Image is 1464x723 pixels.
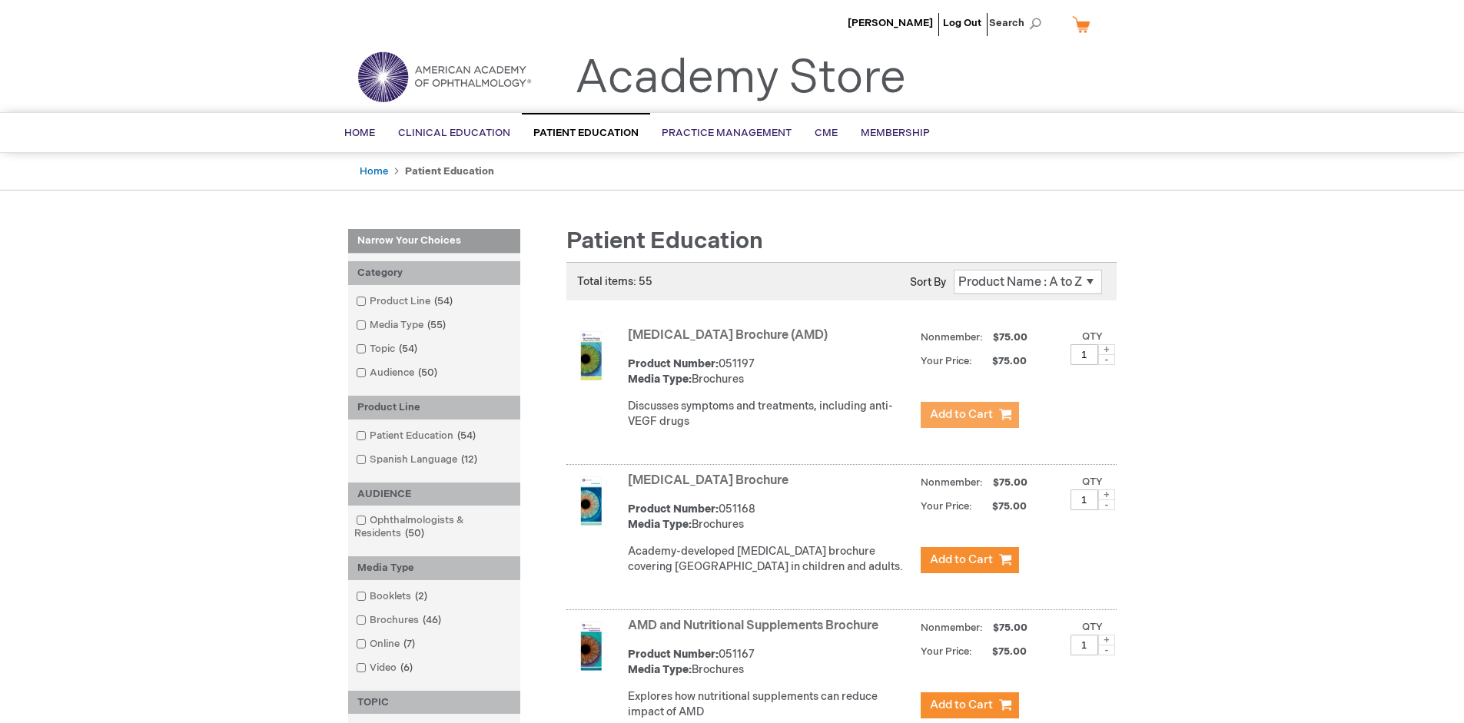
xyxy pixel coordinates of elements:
label: Qty [1082,621,1103,633]
label: Sort By [910,276,946,289]
strong: Media Type: [628,518,692,531]
span: Patient Education [533,127,639,139]
strong: Nonmember: [921,619,983,638]
span: 6 [397,662,417,674]
strong: Nonmember: [921,473,983,493]
a: Online7 [352,637,421,652]
p: Explores how nutritional supplements can reduce impact of AMD [628,689,913,720]
span: 50 [414,366,441,379]
span: $75.00 [974,355,1029,367]
span: 46 [419,614,445,626]
strong: Nonmember: [921,328,983,347]
a: Brochures46 [352,613,447,628]
span: Patient Education [566,227,763,255]
input: Qty [1071,489,1098,510]
span: Clinical Education [398,127,510,139]
strong: Product Number: [628,648,719,661]
div: Category [348,261,520,285]
a: [MEDICAL_DATA] Brochure (AMD) [628,328,828,343]
a: [PERSON_NAME] [848,17,933,29]
div: 051167 Brochures [628,647,913,678]
a: Video6 [352,661,419,675]
a: [MEDICAL_DATA] Brochure [628,473,788,488]
button: Add to Cart [921,692,1019,718]
span: Practice Management [662,127,792,139]
div: AUDIENCE [348,483,520,506]
strong: Patient Education [405,165,494,177]
span: $75.00 [974,500,1029,512]
span: $75.00 [991,331,1030,343]
span: Membership [861,127,930,139]
a: Home [360,165,388,177]
a: Audience50 [352,366,443,380]
strong: Narrow Your Choices [348,229,520,254]
button: Add to Cart [921,547,1019,573]
span: Add to Cart [930,552,993,567]
span: $75.00 [991,622,1030,634]
div: Product Line [348,396,520,420]
input: Qty [1071,635,1098,655]
strong: Your Price: [921,645,972,658]
span: 12 [457,453,481,466]
a: Patient Education54 [352,429,482,443]
button: Add to Cart [921,402,1019,428]
img: Amblyopia Brochure [566,476,616,526]
strong: Product Number: [628,357,719,370]
span: $75.00 [991,476,1030,489]
a: Booklets2 [352,589,433,604]
img: Age-Related Macular Degeneration Brochure (AMD) [566,331,616,380]
span: 2 [411,590,431,602]
label: Qty [1082,476,1103,488]
p: Discusses symptoms and treatments, including anti-VEGF drugs [628,399,913,429]
span: CME [815,127,838,139]
input: Qty [1071,344,1098,365]
span: Search [989,8,1047,38]
a: Product Line54 [352,294,459,309]
a: Media Type55 [352,318,452,333]
div: 051197 Brochures [628,357,913,387]
span: 54 [395,343,421,355]
img: AMD and Nutritional Supplements Brochure [566,622,616,671]
strong: Product Number: [628,502,719,516]
a: Topic54 [352,342,423,357]
div: TOPIC [348,691,520,715]
a: Log Out [943,17,981,29]
span: 54 [453,429,480,442]
span: 7 [400,638,419,650]
label: Qty [1082,330,1103,343]
span: Home [344,127,375,139]
a: AMD and Nutritional Supplements Brochure [628,619,878,633]
div: Media Type [348,556,520,580]
span: 50 [401,527,428,539]
span: Add to Cart [930,407,993,422]
strong: Media Type: [628,663,692,676]
a: Ophthalmologists & Residents50 [352,513,516,541]
strong: Media Type: [628,373,692,386]
a: Spanish Language12 [352,453,483,467]
p: Academy-developed [MEDICAL_DATA] brochure covering [GEOGRAPHIC_DATA] in children and adults. [628,544,913,575]
strong: Your Price: [921,355,972,367]
span: Add to Cart [930,698,993,712]
span: $75.00 [974,645,1029,658]
span: 54 [430,295,456,307]
span: 55 [423,319,450,331]
strong: Your Price: [921,500,972,512]
div: 051168 Brochures [628,502,913,532]
span: Total items: 55 [577,275,652,288]
a: Academy Store [575,51,906,106]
